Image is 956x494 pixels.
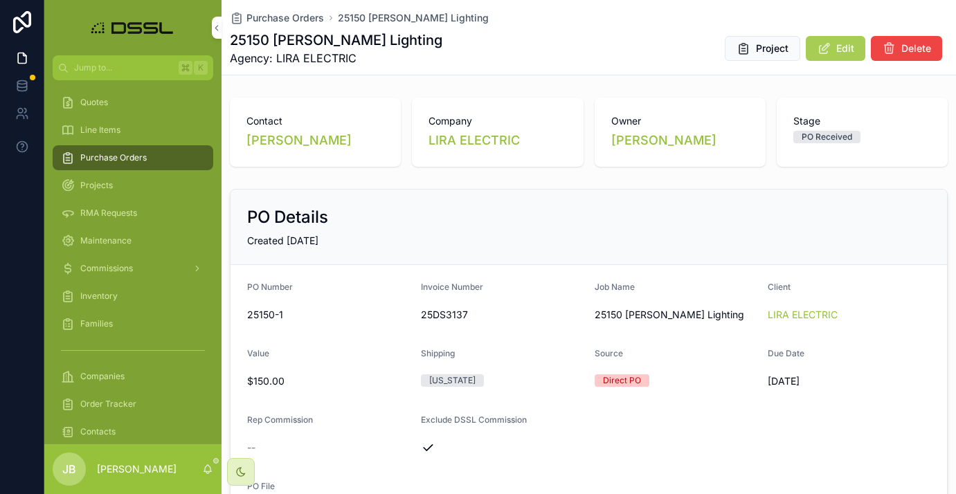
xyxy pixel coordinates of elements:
span: Families [80,318,113,329]
a: LIRA ELECTRIC [429,131,520,150]
span: [DATE] [768,374,930,388]
span: Commissions [80,263,133,274]
a: Order Tracker [53,392,213,417]
div: Direct PO [603,374,641,387]
span: Jump to... [74,62,173,73]
span: Maintenance [80,235,132,246]
span: 25150 [PERSON_NAME] Lighting [595,308,757,322]
span: Source [595,348,623,358]
span: Rep Commission [247,414,313,425]
span: Project [756,42,788,55]
button: Delete [871,36,942,61]
span: Quotes [80,97,108,108]
span: Job Name [595,282,635,292]
span: Projects [80,180,113,191]
span: Contact [246,114,384,128]
a: Maintenance [53,228,213,253]
div: PO Received [802,131,852,143]
a: Companies [53,364,213,389]
h1: 25150 [PERSON_NAME] Lighting [230,30,442,50]
a: [PERSON_NAME] [611,131,716,150]
span: JB [62,461,76,477]
span: Line Items [80,125,120,136]
span: Inventory [80,291,118,302]
span: Purchase Orders [80,152,147,163]
a: Quotes [53,90,213,115]
a: Commissions [53,256,213,281]
span: PO Number [247,282,293,292]
span: Client [768,282,791,292]
span: 25DS3137 [421,308,584,322]
div: [US_STATE] [429,374,476,387]
span: Agency: LIRA ELECTRIC [230,50,442,66]
p: [PERSON_NAME] [97,462,177,476]
span: Companies [80,371,125,382]
span: Value [247,348,269,358]
a: RMA Requests [53,201,213,226]
a: LIRA ELECTRIC [768,308,838,322]
span: Order Tracker [80,399,136,410]
span: RMA Requests [80,208,137,219]
img: App logo [87,17,179,39]
span: Stage [793,114,931,128]
a: [PERSON_NAME] [246,131,352,150]
span: Created [DATE] [247,235,318,246]
a: Projects [53,173,213,198]
h2: PO Details [247,206,328,228]
div: scrollable content [44,80,222,444]
a: Inventory [53,284,213,309]
span: Purchase Orders [246,11,324,25]
span: -- [247,441,255,455]
span: Due Date [768,348,804,358]
span: Invoice Number [421,282,483,292]
span: Owner [611,114,749,128]
span: $150.00 [247,374,410,388]
a: Families [53,311,213,336]
button: Edit [806,36,865,61]
button: Project [725,36,800,61]
span: Exclude DSSL Commission [421,414,527,425]
a: 25150 [PERSON_NAME] Lighting [338,11,489,25]
span: Company [429,114,566,128]
span: PO File [247,481,275,491]
span: Delete [901,42,931,55]
span: 25150-1 [247,308,410,322]
a: Line Items [53,118,213,143]
span: Edit [836,42,854,55]
a: Purchase Orders [53,145,213,170]
button: Jump to...K [53,55,213,80]
a: Contacts [53,419,213,444]
a: Purchase Orders [230,11,324,25]
span: Contacts [80,426,116,437]
span: Shipping [421,348,455,358]
span: K [195,62,206,73]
